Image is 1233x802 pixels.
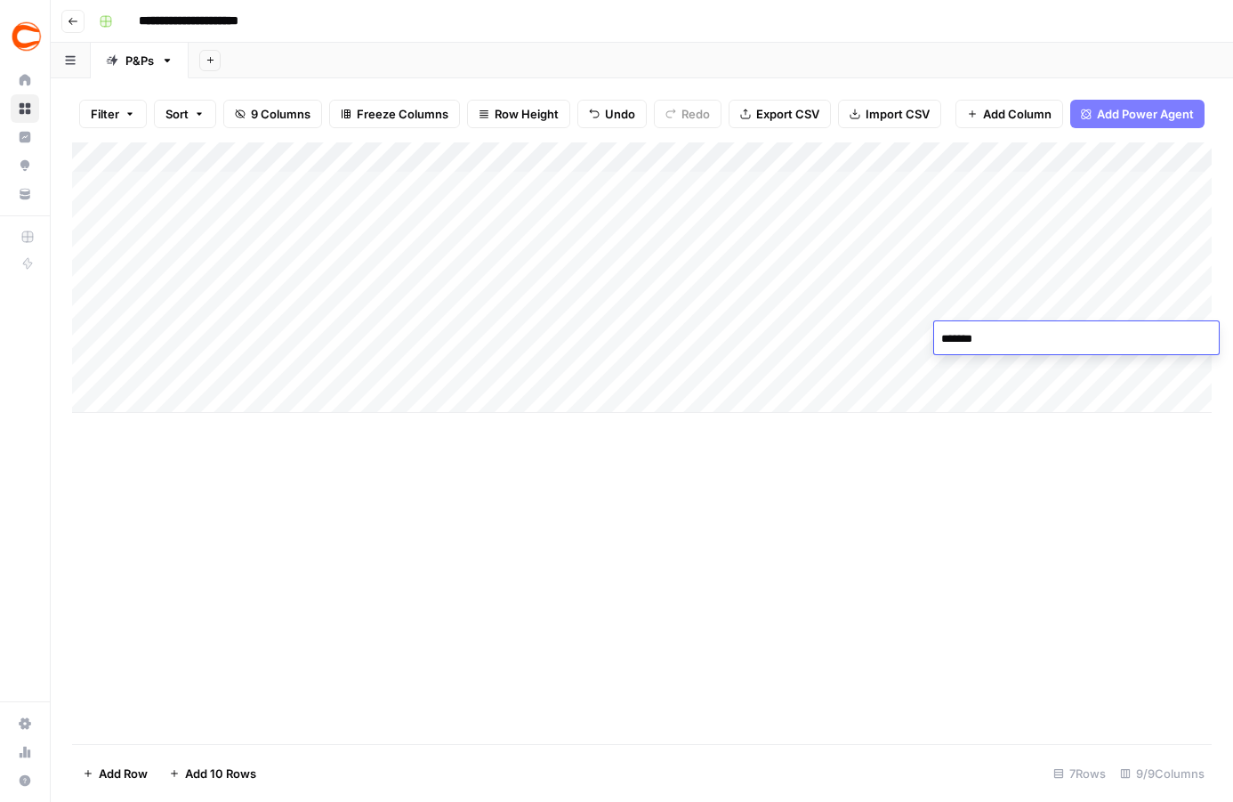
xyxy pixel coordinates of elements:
a: Settings [11,709,39,738]
button: 9 Columns [223,100,322,128]
span: Add Column [983,105,1052,123]
button: Sort [154,100,216,128]
span: Undo [605,105,635,123]
div: 9/9 Columns [1113,759,1212,788]
button: Add Row [72,759,158,788]
span: Import CSV [866,105,930,123]
button: Workspace: Covers [11,14,39,59]
button: Undo [577,100,647,128]
span: Sort [165,105,189,123]
button: Row Height [467,100,570,128]
button: Import CSV [838,100,941,128]
button: Redo [654,100,721,128]
span: Add Power Agent [1097,105,1194,123]
img: Covers Logo [11,20,43,53]
a: Usage [11,738,39,766]
button: Freeze Columns [329,100,460,128]
button: Help + Support [11,766,39,795]
a: P&Ps [91,43,189,78]
button: Export CSV [729,100,831,128]
span: Row Height [495,105,559,123]
span: Add Row [99,765,148,782]
a: Opportunities [11,151,39,180]
a: Browse [11,94,39,123]
div: P&Ps [125,52,154,69]
button: Add 10 Rows [158,759,267,788]
button: Add Power Agent [1070,100,1205,128]
span: Export CSV [756,105,819,123]
span: 9 Columns [251,105,310,123]
button: Add Column [955,100,1063,128]
a: Home [11,66,39,94]
button: Filter [79,100,147,128]
div: 7 Rows [1046,759,1113,788]
span: Add 10 Rows [185,765,256,782]
span: Redo [681,105,710,123]
span: Filter [91,105,119,123]
a: Your Data [11,180,39,208]
span: Freeze Columns [357,105,448,123]
a: Insights [11,123,39,151]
